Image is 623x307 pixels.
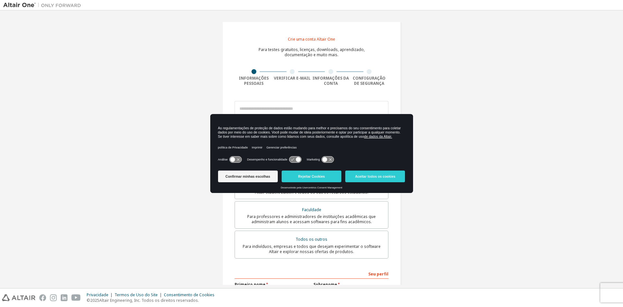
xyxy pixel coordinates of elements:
[115,292,158,298] font: Termos de Uso do Site
[164,292,214,298] font: Consentimento de Cookies
[274,75,311,81] font: Verificar e-mail
[247,214,376,224] font: Para professores e administradores de instituições acadêmicas que administram alunos e acessam so...
[353,75,385,86] font: Configuração de segurança
[87,292,108,298] font: Privacidade
[90,298,99,303] font: 2025
[368,271,388,277] font: Seu perfil
[285,52,338,58] font: documentação e muito mais.
[50,294,57,301] img: instagram.svg
[2,294,35,301] img: altair_logo.svg
[288,36,335,42] font: Crie uma conta Altair One
[243,244,381,254] font: Para indivíduos, empresas e todos que desejam experimentar o software Altair e explorar nossas of...
[3,2,84,8] img: Altair Um
[302,207,321,212] font: Faculdade
[99,298,199,303] font: Altair Engineering, Inc. Todos os direitos reservados.
[313,282,337,287] font: Sobrenome
[61,294,67,301] img: linkedin.svg
[312,75,349,86] font: Informações da conta
[235,282,265,287] font: Primeiro nome
[87,298,90,303] font: ©
[239,75,269,86] font: Informações pessoais
[296,237,327,242] font: Todos os outros
[71,294,81,301] img: youtube.svg
[259,47,365,52] font: Para testes gratuitos, licenças, downloads, aprendizado,
[39,294,46,301] img: facebook.svg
